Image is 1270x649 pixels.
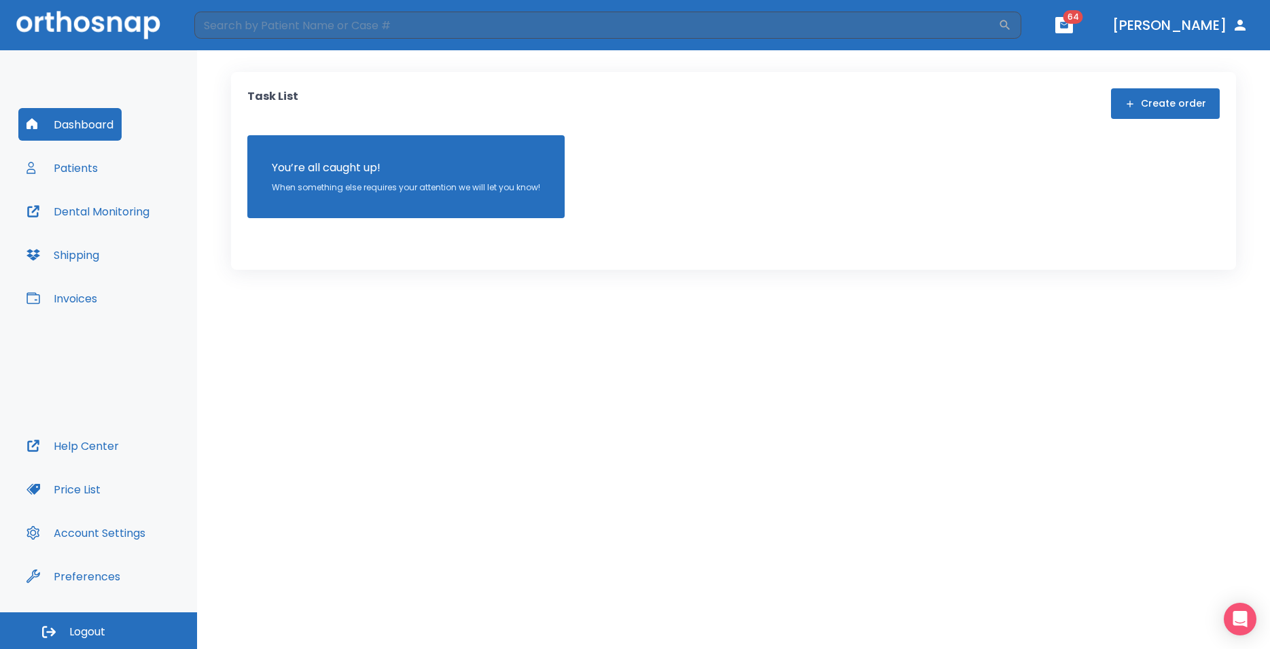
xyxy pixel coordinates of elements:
button: Help Center [18,429,127,462]
button: Account Settings [18,516,154,549]
div: Open Intercom Messenger [1224,603,1256,635]
button: Price List [18,473,109,506]
button: Shipping [18,239,107,271]
button: Dashboard [18,108,122,141]
button: Dental Monitoring [18,195,158,228]
span: Logout [69,625,105,639]
input: Search by Patient Name or Case # [194,12,998,39]
p: Task List [247,88,298,119]
button: Patients [18,152,106,184]
button: Invoices [18,282,105,315]
button: Preferences [18,560,128,593]
button: [PERSON_NAME] [1107,13,1254,37]
p: You’re all caught up! [272,160,540,176]
img: Orthosnap [16,11,160,39]
span: 64 [1063,10,1083,24]
button: Create order [1111,88,1220,119]
p: When something else requires your attention we will let you know! [272,181,540,194]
